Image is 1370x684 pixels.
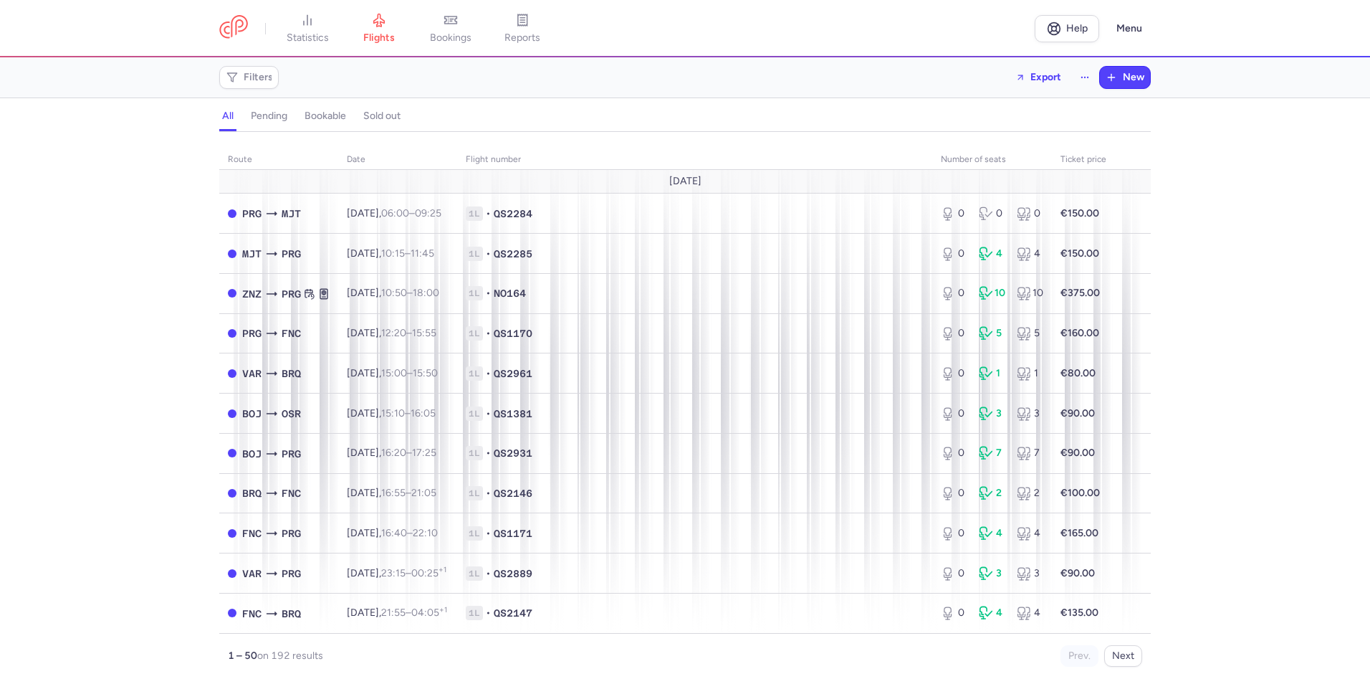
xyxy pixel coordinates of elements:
[979,206,1005,221] div: 0
[941,247,967,261] div: 0
[439,605,447,614] sup: +1
[282,326,301,341] span: FNC
[381,487,406,499] time: 16:55
[242,286,262,302] span: ZNZ
[941,206,967,221] div: 0
[1060,645,1098,667] button: Prev.
[979,566,1005,581] div: 3
[486,247,491,261] span: •
[504,32,540,44] span: reports
[941,486,967,500] div: 0
[282,446,301,462] span: PRG
[494,247,532,261] span: QS2285
[347,487,436,499] span: [DATE],
[381,207,409,219] time: 06:00
[486,446,491,460] span: •
[228,650,257,662] strong: 1 – 50
[381,247,434,260] span: –
[347,567,446,579] span: [DATE],
[413,367,438,379] time: 15:50
[1060,327,1099,339] strong: €160.00
[486,206,491,221] span: •
[494,326,532,341] span: QS1170
[979,247,1005,261] div: 4
[381,567,446,579] span: –
[242,406,262,422] span: BOJ
[242,326,262,341] span: PRG
[1060,247,1099,260] strong: €150.00
[494,206,532,221] span: QS2284
[411,247,434,260] time: 11:45
[941,446,967,460] div: 0
[1017,247,1043,261] div: 4
[1060,447,1095,459] strong: €90.00
[486,326,491,341] span: •
[979,606,1005,620] div: 4
[363,110,401,123] h4: sold out
[282,366,301,381] span: BRQ
[242,206,262,222] span: PRG
[466,606,483,620] span: 1L
[411,407,436,419] time: 16:05
[1017,446,1043,460] div: 7
[466,326,483,341] span: 1L
[411,567,446,579] time: 00:25
[669,176,701,187] span: [DATE]
[381,407,436,419] span: –
[1060,287,1100,299] strong: €375.00
[494,407,532,421] span: QS1381
[282,206,301,222] span: MJT
[1017,486,1043,500] div: 2
[486,407,491,421] span: •
[347,367,438,379] span: [DATE],
[1104,645,1142,667] button: Next
[347,327,436,339] span: [DATE],
[381,367,407,379] time: 15:00
[347,607,447,619] span: [DATE],
[1060,487,1100,499] strong: €100.00
[282,286,301,302] span: PRG
[486,286,491,300] span: •
[941,326,967,341] div: 0
[338,149,457,171] th: date
[430,32,471,44] span: bookings
[287,32,329,44] span: statistics
[466,286,483,300] span: 1L
[282,566,301,581] span: PRG
[494,566,532,581] span: QS2889
[466,247,483,261] span: 1L
[486,526,491,541] span: •
[282,526,301,541] span: PRG
[415,207,441,219] time: 09:25
[219,15,248,42] a: CitizenPlane red outlined logo
[466,446,483,460] span: 1L
[347,207,441,219] span: [DATE],
[282,606,301,622] span: BRQ
[242,366,262,381] span: VAR
[412,327,436,339] time: 15:55
[487,13,558,44] a: reports
[1017,206,1043,221] div: 0
[242,526,262,541] span: FNC
[979,366,1005,381] div: 1
[381,247,405,260] time: 10:15
[979,446,1005,460] div: 7
[381,287,439,299] span: –
[486,366,491,381] span: •
[220,67,278,88] button: Filters
[282,406,301,422] span: OSR
[494,486,532,500] span: QS2146
[494,286,526,300] span: NO164
[242,246,262,262] span: MJT
[1060,207,1099,219] strong: €150.00
[466,366,483,381] span: 1L
[941,407,967,421] div: 0
[242,566,262,581] span: VAR
[413,287,439,299] time: 18:00
[1035,15,1099,42] a: Help
[1017,566,1043,581] div: 3
[381,567,406,579] time: 23:15
[466,486,483,500] span: 1L
[466,407,483,421] span: 1L
[494,606,532,620] span: QS2147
